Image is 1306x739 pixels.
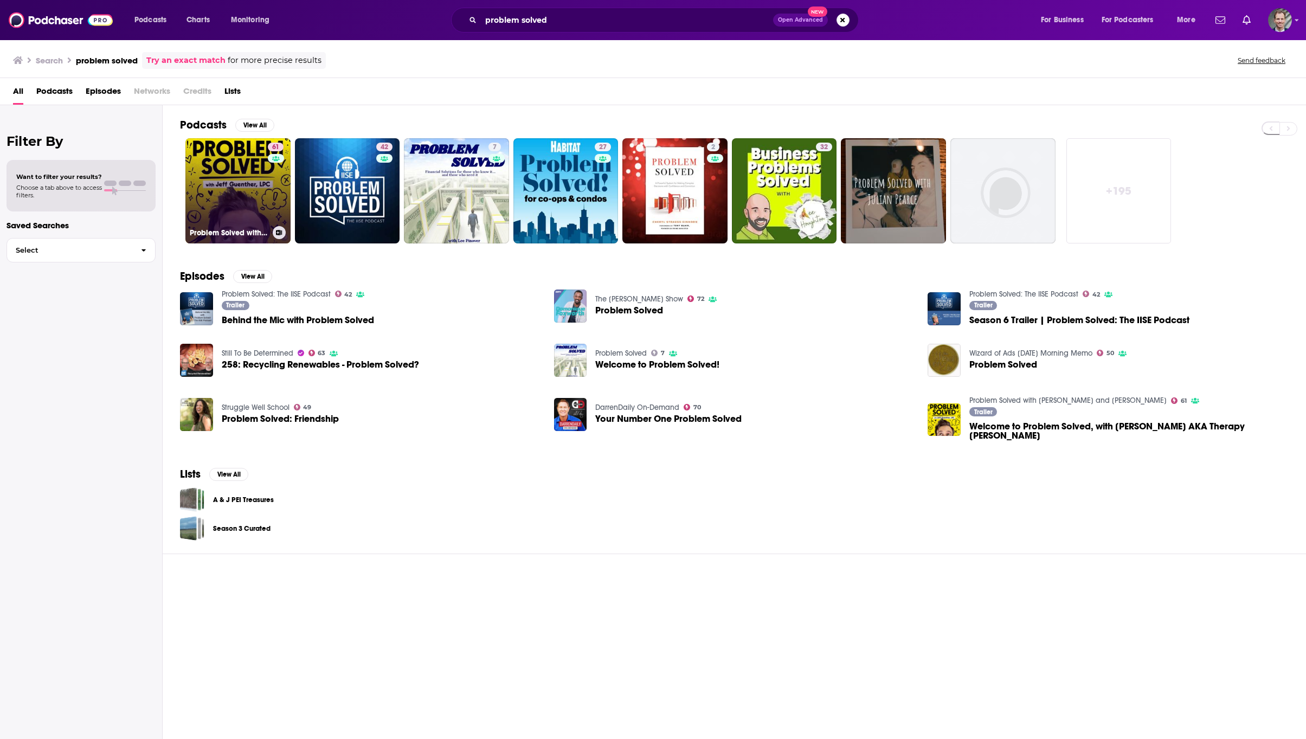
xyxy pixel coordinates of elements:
[13,82,23,105] a: All
[816,143,832,151] a: 32
[969,360,1037,369] a: Problem Solved
[693,405,701,410] span: 70
[1169,11,1209,29] button: open menu
[969,422,1289,440] a: Welcome to Problem Solved, with Jeff Guenther AKA Therapy Jeff
[595,414,742,423] a: Your Number One Problem Solved
[222,414,339,423] span: Problem Solved: Friendship
[36,82,73,105] span: Podcasts
[268,143,284,151] a: 61
[488,143,501,151] a: 7
[344,292,352,297] span: 42
[595,294,683,304] a: The Domonique Foxworth Show
[294,404,312,410] a: 49
[235,119,274,132] button: View All
[969,396,1167,405] a: Problem Solved with Jeff Guenther and Alex Moskovich
[222,316,374,325] a: Behind the Mic with Problem Solved
[622,138,728,243] a: 2
[1106,351,1114,356] span: 50
[1033,11,1097,29] button: open menu
[778,17,823,23] span: Open Advanced
[928,344,961,377] img: Problem Solved
[554,290,587,323] img: Problem Solved
[224,82,241,105] a: Lists
[707,143,719,151] a: 2
[554,344,587,377] img: Welcome to Problem Solved!
[461,8,869,33] div: Search podcasts, credits, & more...
[773,14,828,27] button: Open AdvancedNew
[185,138,291,243] a: 61Problem Solved with [PERSON_NAME] and [PERSON_NAME]
[376,143,393,151] a: 42
[1234,56,1289,65] button: Send feedback
[595,403,679,412] a: DarrenDaily On-Demand
[595,143,611,151] a: 27
[1095,11,1169,29] button: open menu
[209,468,248,481] button: View All
[76,55,138,66] h3: problem solved
[186,12,210,28] span: Charts
[1092,292,1100,297] span: 42
[190,228,268,237] h3: Problem Solved with [PERSON_NAME] and [PERSON_NAME]
[146,54,226,67] a: Try an exact match
[969,290,1078,299] a: Problem Solved: The IISE Podcast
[335,291,352,297] a: 42
[1211,11,1230,29] a: Show notifications dropdown
[180,344,213,377] img: 258: Recycling Renewables - Problem Solved?
[9,10,113,30] img: Podchaser - Follow, Share and Rate Podcasts
[1097,350,1114,356] a: 50
[134,82,170,105] span: Networks
[969,316,1189,325] a: Season 6 Trailer | Problem Solved: The IISE Podcast
[1181,399,1187,403] span: 61
[16,184,102,199] span: Choose a tab above to access filters.
[808,7,827,17] span: New
[974,409,993,415] span: Trailer
[1171,397,1187,404] a: 61
[599,142,607,153] span: 27
[222,360,419,369] a: 258: Recycling Renewables - Problem Solved?
[595,360,719,369] a: Welcome to Problem Solved!
[272,142,279,153] span: 61
[711,142,715,153] span: 2
[213,494,274,506] a: A & J PEI Treasures
[228,54,321,67] span: for more precise results
[687,295,704,302] a: 72
[308,350,326,356] a: 63
[820,142,828,153] span: 32
[180,487,204,512] a: A & J PEI Treasures
[180,516,204,541] a: Season 3 Curated
[86,82,121,105] a: Episodes
[295,138,400,243] a: 42
[318,351,325,356] span: 63
[222,290,331,299] a: Problem Solved: The IISE Podcast
[595,349,647,358] a: Problem Solved
[127,11,181,29] button: open menu
[7,247,132,254] span: Select
[222,403,289,412] a: Struggle Well School
[134,12,166,28] span: Podcasts
[36,55,63,66] h3: Search
[222,349,293,358] a: Still To Be Determined
[180,398,213,431] img: Problem Solved: Friendship
[1268,8,1292,32] button: Show profile menu
[697,297,704,301] span: 72
[180,269,224,283] h2: Episodes
[1268,8,1292,32] span: Logged in as kwerderman
[928,292,961,325] img: Season 6 Trailer | Problem Solved: The IISE Podcast
[1177,12,1195,28] span: More
[180,467,248,481] a: ListsView All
